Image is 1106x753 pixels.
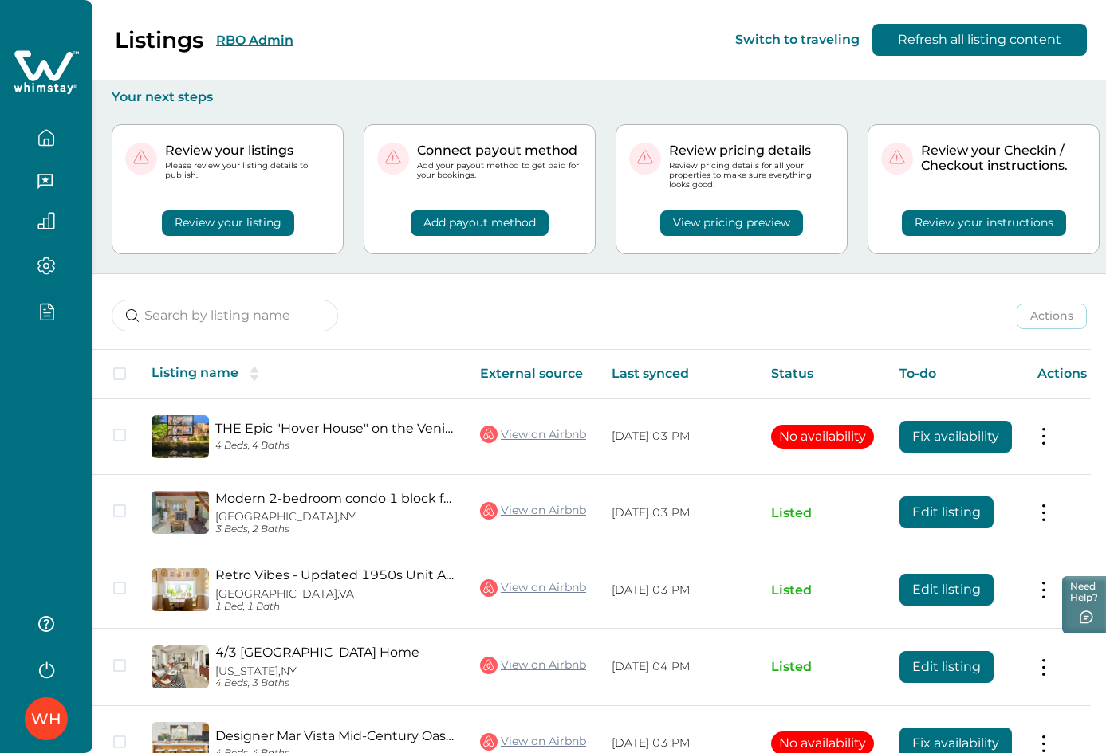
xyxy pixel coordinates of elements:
a: View on Airbnb [480,578,586,598]
th: External source [467,350,599,398]
a: View on Airbnb [480,500,586,521]
p: Connect payout method [417,143,582,159]
p: 4 Beds, 3 Baths [215,677,455,689]
p: Your next steps [112,89,1087,105]
p: [DATE] 03 PM [612,582,746,598]
p: [GEOGRAPHIC_DATA], VA [215,587,455,601]
p: [DATE] 03 PM [612,735,746,751]
button: Actions [1017,304,1087,329]
button: Review your instructions [902,210,1066,236]
th: Last synced [599,350,758,398]
a: Retro Vibes - Updated 1950s Unit A/C Parking [215,567,455,582]
th: Status [758,350,887,398]
p: [DATE] 03 PM [612,505,746,521]
a: View on Airbnb [480,731,586,752]
p: Please review your listing details to publish. [165,161,330,180]
p: 4 Beds, 4 Baths [215,440,455,452]
button: Switch to traveling [735,32,860,47]
p: 3 Beds, 2 Baths [215,524,455,535]
a: THE Epic "Hover House" on the Venice Beach Canals [215,421,455,436]
button: Edit listing [899,496,994,528]
a: Modern 2-bedroom condo 1 block from [GEOGRAPHIC_DATA] [215,491,455,506]
p: [DATE] 04 PM [612,659,746,675]
p: Listed [771,582,874,598]
p: Review your listings [165,143,330,159]
p: 1 Bed, 1 Bath [215,601,455,613]
a: 4/3 [GEOGRAPHIC_DATA] Home [215,645,455,660]
p: Review pricing details [669,143,834,159]
button: Review your listing [162,210,294,236]
a: View on Airbnb [480,655,586,676]
th: Actions [1025,350,1100,398]
p: Listed [771,505,874,521]
th: Listing name [139,350,467,398]
p: [DATE] 03 PM [612,429,746,445]
p: Add your payout method to get paid for your bookings. [417,161,582,180]
button: No availability [771,425,874,449]
p: Listings [115,26,203,53]
a: View on Airbnb [480,424,586,445]
button: Fix availability [899,421,1012,453]
img: propertyImage_Modern 2-bedroom condo 1 block from Venice beach [152,491,209,534]
button: Add payout method [411,210,549,236]
p: [GEOGRAPHIC_DATA], NY [215,510,455,524]
img: propertyImage_4/3 West LA Modern Bungalow Home [152,645,209,688]
button: Edit listing [899,651,994,683]
img: propertyImage_THE Epic "Hover House" on the Venice Beach Canals [152,415,209,458]
a: Designer Mar Vista Mid-Century Oasis with Pool 4BR [215,728,455,743]
th: To-do [887,350,1025,398]
div: Whimstay Host [31,700,61,738]
p: [US_STATE], NY [215,665,455,678]
input: Search by listing name [112,300,338,331]
p: Review your Checkin / Checkout instructions. [921,143,1086,174]
img: propertyImage_Retro Vibes - Updated 1950s Unit A/C Parking [152,568,209,611]
p: Listed [771,659,874,675]
button: Refresh all listing content [872,24,1087,56]
button: RBO Admin [216,33,293,48]
button: sorting [238,366,270,382]
p: Review pricing details for all your properties to make sure everything looks good! [669,161,834,190]
button: View pricing preview [660,210,803,236]
button: Edit listing [899,574,994,606]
